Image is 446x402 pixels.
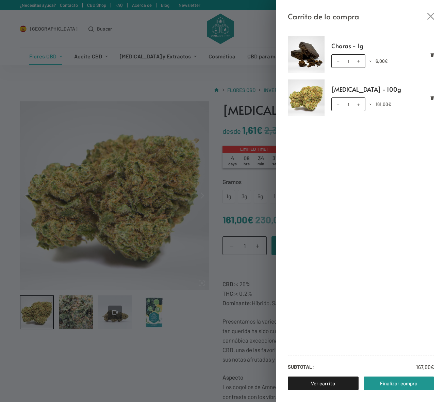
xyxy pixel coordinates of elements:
[431,364,434,370] span: €
[416,364,434,370] bdi: 167,00
[376,101,391,107] bdi: 161,00
[376,58,388,64] bdi: 6,00
[331,97,365,111] input: Cantidad de productos
[288,363,314,371] strong: Subtotal:
[288,377,359,390] a: Ver carrito
[331,54,365,68] input: Cantidad de productos
[388,101,391,107] span: €
[427,13,434,20] button: Cerrar el cajón del carrito
[331,41,434,51] a: Charas - 1g
[364,377,434,390] a: Finalizar compra
[430,53,434,56] a: Eliminar Charas - 1g del carrito
[369,58,371,64] span: ×
[369,101,371,107] span: ×
[288,10,359,22] span: Carrito de la compra
[331,84,434,94] a: [MEDICAL_DATA] - 100g
[385,58,388,64] span: €
[430,96,434,99] a: Eliminar Amnesia - 100g del carrito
